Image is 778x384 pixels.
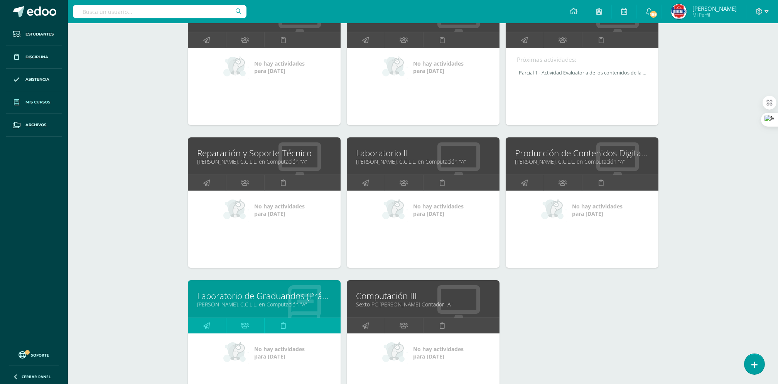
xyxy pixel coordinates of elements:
span: Soporte [31,352,49,358]
span: No hay actividades para [DATE] [254,60,305,74]
a: Laboratorio de Graduandos (Práctica Supervisada) [197,290,331,302]
a: Reparación y Soporte Técnico [197,147,331,159]
a: Sexto PC [PERSON_NAME] Contador "A" [356,301,490,308]
a: [PERSON_NAME]. C.C.L.L. en Computación "A" [197,301,331,308]
span: No hay actividades para [DATE] [572,203,623,217]
img: no_activities_small.png [382,198,408,222]
div: Próximas actividades: [517,56,647,64]
span: Disciplina [25,54,48,60]
span: Estudiantes [25,31,54,37]
span: 158 [649,10,658,19]
span: No hay actividades para [DATE] [413,60,464,74]
a: Laboratorio II [356,147,490,159]
a: Computación III [356,290,490,302]
img: no_activities_small.png [382,56,408,79]
span: Mis cursos [25,99,50,105]
img: 5b05793df8038e2f74dd67e63a03d3f6.png [671,4,687,19]
img: no_activities_small.png [223,341,249,364]
a: Asistencia [6,69,62,91]
input: Busca un usuario... [73,5,246,18]
img: no_activities_small.png [541,198,567,222]
a: [PERSON_NAME]. C.C.L.L. en Computación "A" [356,158,490,165]
span: No hay actividades para [DATE] [413,203,464,217]
span: No hay actividades para [DATE] [413,345,464,360]
a: Disciplina [6,46,62,69]
img: no_activities_small.png [223,198,249,222]
a: Soporte [9,349,59,360]
span: Mi Perfil [692,12,737,18]
a: [PERSON_NAME]. C.C.L.L. en Computación "A" [197,158,331,165]
a: Estudiantes [6,23,62,46]
span: No hay actividades para [DATE] [254,345,305,360]
a: Producción de Contenidos Digitales [515,147,649,159]
span: Cerrar panel [22,374,51,379]
span: Archivos [25,122,46,128]
span: Asistencia [25,76,49,83]
a: Parcial 1 - Actividad Evaluatoria de los contenidos de la Actividad 1, 2 y 3 [517,69,648,76]
img: no_activities_small.png [223,56,249,79]
img: no_activities_small.png [382,341,408,364]
span: No hay actividades para [DATE] [254,203,305,217]
a: Mis cursos [6,91,62,114]
a: [PERSON_NAME]. C.C.L.L. en Computación "A" [515,158,649,165]
a: Archivos [6,114,62,137]
span: [PERSON_NAME] [692,5,737,12]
